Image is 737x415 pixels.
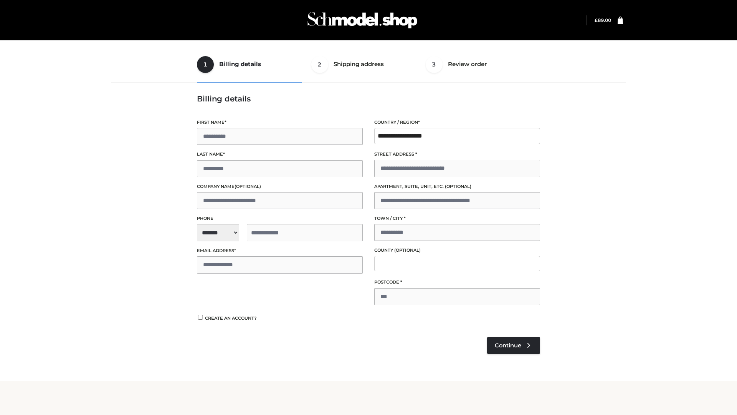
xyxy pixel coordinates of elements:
[197,183,363,190] label: Company name
[374,215,540,222] label: Town / City
[197,215,363,222] label: Phone
[374,119,540,126] label: Country / Region
[445,184,471,189] span: (optional)
[394,247,421,253] span: (optional)
[374,279,540,286] label: Postcode
[595,17,598,23] span: £
[205,315,257,321] span: Create an account?
[495,342,521,349] span: Continue
[197,94,540,103] h3: Billing details
[374,183,540,190] label: Apartment, suite, unit, etc.
[595,17,611,23] bdi: 89.00
[197,315,204,320] input: Create an account?
[197,119,363,126] label: First name
[374,151,540,158] label: Street address
[197,151,363,158] label: Last name
[305,5,420,35] img: Schmodel Admin 964
[235,184,261,189] span: (optional)
[487,337,540,354] a: Continue
[374,247,540,254] label: County
[197,247,363,254] label: Email address
[595,17,611,23] a: £89.00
